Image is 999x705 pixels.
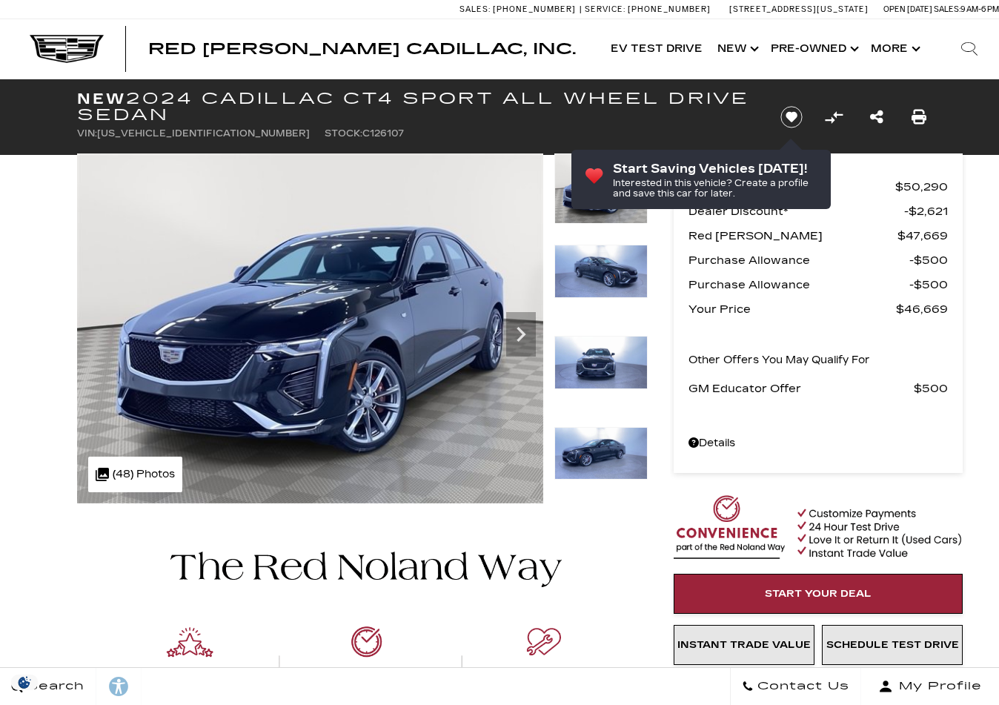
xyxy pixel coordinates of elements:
a: Sales: [PHONE_NUMBER] [459,5,580,13]
span: Red [PERSON_NAME] Cadillac, Inc. [148,40,576,58]
strong: New [77,90,126,107]
span: MSRP [688,176,895,197]
span: Sales: [934,4,960,14]
a: Share this New 2024 Cadillac CT4 Sport All Wheel Drive Sedan [870,107,883,128]
span: $47,669 [897,225,948,246]
a: Contact Us [730,668,861,705]
span: Schedule Test Drive [826,639,959,651]
img: Cadillac Dark Logo with Cadillac White Text [30,35,104,63]
span: Open [DATE] [883,4,932,14]
span: 9 AM-6 PM [960,4,999,14]
a: Details [688,433,948,454]
span: Purchase Allowance [688,250,909,271]
span: Your Price [688,299,896,320]
a: Your Price $46,669 [688,299,948,320]
img: New 2024 Black Raven Cadillac Sport image 1 [554,153,648,224]
span: $500 [909,250,948,271]
span: Contact Us [754,676,849,697]
span: Dealer Discount* [688,201,904,222]
a: Service: [PHONE_NUMBER] [580,5,714,13]
img: New 2024 Black Raven Cadillac Sport image 4 [554,427,648,480]
span: Purchase Allowance [688,274,909,295]
span: C126107 [362,128,404,139]
img: New 2024 Black Raven Cadillac Sport image 2 [554,245,648,298]
span: Service: [585,4,625,14]
span: [PHONE_NUMBER] [628,4,711,14]
a: Dealer Discount* $2,621 [688,201,948,222]
span: Red [PERSON_NAME] [688,225,897,246]
span: My Profile [893,676,982,697]
a: Print this New 2024 Cadillac CT4 Sport All Wheel Drive Sedan [912,107,926,128]
div: Next [506,312,536,357]
span: Sales: [459,4,491,14]
span: $46,669 [896,299,948,320]
a: EV Test Drive [603,19,710,79]
a: MSRP $50,290 [688,176,948,197]
span: VIN: [77,128,97,139]
span: $500 [909,274,948,295]
a: GM Educator Offer $500 [688,378,948,399]
span: [PHONE_NUMBER] [493,4,576,14]
span: GM Educator Offer [688,378,914,399]
a: New [710,19,763,79]
button: Save vehicle [775,105,808,129]
a: Pre-Owned [763,19,863,79]
span: Stock: [325,128,362,139]
a: Purchase Allowance $500 [688,274,948,295]
button: More [863,19,925,79]
span: Start Your Deal [765,588,872,600]
span: Search [23,676,84,697]
span: $2,621 [904,201,948,222]
span: $50,290 [895,176,948,197]
p: Other Offers You May Qualify For [688,350,870,371]
h1: 2024 Cadillac CT4 Sport All Wheel Drive Sedan [77,90,755,123]
button: Open user profile menu [861,668,999,705]
span: [US_VEHICLE_IDENTIFICATION_NUMBER] [97,128,310,139]
div: (48) Photos [88,457,182,492]
img: New 2024 Black Raven Cadillac Sport image 1 [77,153,543,503]
a: Start Your Deal [674,574,963,614]
button: Compare vehicle [823,106,845,128]
a: Schedule Test Drive [822,625,963,665]
span: $500 [914,378,948,399]
span: Instant Trade Value [677,639,811,651]
a: Red [PERSON_NAME] $47,669 [688,225,948,246]
a: Instant Trade Value [674,625,814,665]
a: Purchase Allowance $500 [688,250,948,271]
img: New 2024 Black Raven Cadillac Sport image 3 [554,336,648,389]
img: Opt-Out Icon [7,675,42,690]
section: Click to Open Cookie Consent Modal [7,675,42,690]
a: [STREET_ADDRESS][US_STATE] [729,4,869,14]
a: Red [PERSON_NAME] Cadillac, Inc. [148,42,576,56]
